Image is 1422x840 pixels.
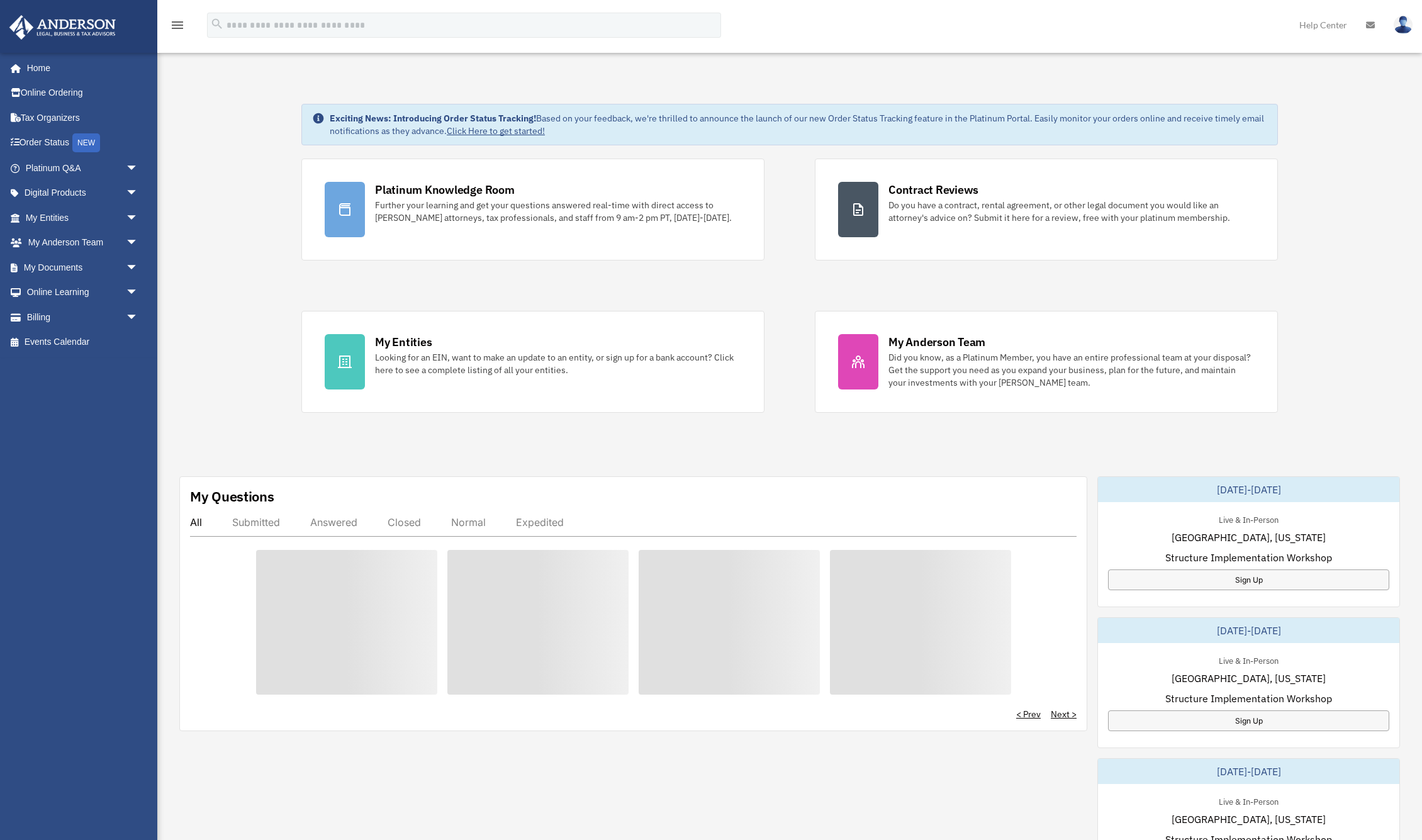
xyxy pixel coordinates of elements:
a: Tax Organizers [9,105,157,130]
span: arrow_drop_down [126,230,151,256]
div: NEW [72,133,100,152]
a: My Entities Looking for an EIN, want to make an update to an entity, or sign up for a bank accoun... [301,311,764,413]
a: Next > [1051,708,1077,720]
span: arrow_drop_down [126,205,151,231]
a: Billingarrow_drop_down [9,305,157,330]
span: Structure Implementation Workshop [1165,691,1332,706]
a: Click Here to get started! [447,125,545,137]
span: arrow_drop_down [126,280,151,306]
a: My Documentsarrow_drop_down [9,255,157,280]
a: Online Ordering [9,81,157,106]
div: Do you have a contract, rental agreement, or other legal document you would like an attorney's ad... [888,199,1255,224]
a: Platinum Knowledge Room Further your learning and get your questions answered real-time with dire... [301,159,764,260]
div: Submitted [232,516,280,529]
div: Live & In-Person [1209,512,1289,525]
a: Sign Up [1108,569,1389,590]
div: Platinum Knowledge Room [375,182,515,198]
span: arrow_drop_down [126,155,151,181]
a: Platinum Q&Aarrow_drop_down [9,155,157,181]
span: [GEOGRAPHIC_DATA], [US_STATE] [1172,812,1326,827]
div: Based on your feedback, we're thrilled to announce the launch of our new Order Status Tracking fe... [330,112,1267,137]
a: My Anderson Team Did you know, as a Platinum Member, you have an entire professional team at your... [815,311,1278,413]
a: Order StatusNEW [9,130,157,156]
div: My Anderson Team [888,334,985,350]
div: All [190,516,202,529]
a: menu [170,22,185,33]
a: My Entitiesarrow_drop_down [9,205,157,230]
div: Live & In-Person [1209,653,1289,666]
a: Sign Up [1108,710,1389,731]
span: arrow_drop_down [126,305,151,330]
span: arrow_drop_down [126,255,151,281]
i: menu [170,18,185,33]
a: Digital Productsarrow_drop_down [9,181,157,206]
div: Expedited [516,516,564,529]
div: Answered [310,516,357,529]
div: My Entities [375,334,432,350]
div: My Questions [190,487,274,506]
a: Online Learningarrow_drop_down [9,280,157,305]
a: Home [9,55,151,81]
div: Normal [451,516,486,529]
div: [DATE]-[DATE] [1098,477,1399,502]
a: < Prev [1016,708,1041,720]
img: User Pic [1394,16,1413,34]
div: [DATE]-[DATE] [1098,618,1399,643]
div: Live & In-Person [1209,794,1289,807]
span: arrow_drop_down [126,181,151,206]
span: [GEOGRAPHIC_DATA], [US_STATE] [1172,530,1326,545]
div: Closed [388,516,421,529]
div: Looking for an EIN, want to make an update to an entity, or sign up for a bank account? Click her... [375,351,741,376]
div: Contract Reviews [888,182,978,198]
div: Further your learning and get your questions answered real-time with direct access to [PERSON_NAM... [375,199,741,224]
span: [GEOGRAPHIC_DATA], [US_STATE] [1172,671,1326,686]
div: Did you know, as a Platinum Member, you have an entire professional team at your disposal? Get th... [888,351,1255,389]
img: Anderson Advisors Platinum Portal [6,15,120,40]
span: Structure Implementation Workshop [1165,550,1332,565]
a: Contract Reviews Do you have a contract, rental agreement, or other legal document you would like... [815,159,1278,260]
strong: Exciting News: Introducing Order Status Tracking! [330,113,536,124]
div: [DATE]-[DATE] [1098,759,1399,784]
i: search [210,17,224,31]
a: My Anderson Teamarrow_drop_down [9,230,157,255]
a: Events Calendar [9,330,157,355]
